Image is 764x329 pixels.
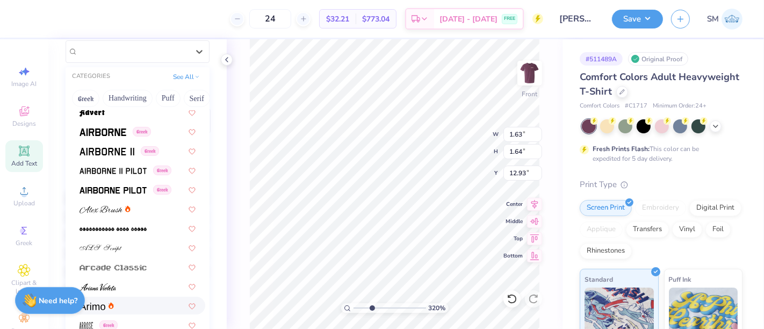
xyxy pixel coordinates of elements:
span: Greek [153,166,171,175]
div: Screen Print [580,200,632,216]
span: Top [503,235,523,242]
img: Alex Brush [80,206,122,213]
span: Greek [141,146,159,156]
img: AlphaShapes xmas balls [80,225,147,233]
span: Comfort Colors [580,102,619,111]
div: This color can be expedited for 5 day delivery. [593,144,725,163]
button: Save [612,10,663,28]
div: Foil [705,221,731,238]
span: Image AI [12,80,37,88]
img: Airborne II [80,148,134,155]
strong: Need help? [39,296,78,306]
span: Puff Ink [669,274,691,285]
img: Arimo [80,303,105,310]
div: Front [522,89,538,99]
input: Untitled Design [551,8,604,30]
span: Minimum Order: 24 + [653,102,707,111]
span: Add Text [11,159,37,168]
a: SM [707,9,743,30]
button: Serif [184,90,210,107]
img: ALS Script [80,245,122,252]
div: Print Type [580,178,743,191]
div: Rhinestones [580,243,632,259]
span: Upload [13,199,35,208]
div: CATEGORIES [72,72,110,81]
div: Original Proof [628,52,688,66]
div: Transfers [626,221,669,238]
span: Greek [133,127,151,137]
span: [DATE] - [DATE] [439,13,498,25]
span: Center [503,201,523,208]
span: # C1717 [625,102,647,111]
input: – – [249,9,291,28]
button: Puff [156,90,181,107]
div: Digital Print [689,200,741,216]
div: Vinyl [672,221,702,238]
span: Designs [12,119,36,128]
span: Standard [585,274,613,285]
img: Front [519,62,540,84]
span: 320 % [429,303,446,313]
img: Airborne II Pilot [80,167,147,175]
button: Handwriting [103,90,153,107]
span: FREE [504,15,515,23]
span: Comfort Colors Adult Heavyweight T-Shirt [580,70,739,98]
img: Advert [80,109,105,117]
span: Greek [16,239,33,247]
span: $32.21 [326,13,349,25]
span: Bottom [503,252,523,260]
span: Middle [503,218,523,225]
button: See All [170,71,203,82]
img: Shruthi Mohan [722,9,743,30]
button: Greek [72,90,99,107]
img: Airborne Pilot [80,187,147,194]
span: SM [707,13,719,25]
div: Applique [580,221,623,238]
img: Airborne [80,128,126,136]
span: Clipart & logos [5,278,43,296]
span: Greek [153,185,171,195]
strong: Fresh Prints Flash: [593,145,650,153]
div: # 511489A [580,52,623,66]
span: $773.04 [362,13,390,25]
img: Arcade Classic [80,264,147,271]
div: Embroidery [635,200,686,216]
img: Ariana Violeta [80,283,116,291]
